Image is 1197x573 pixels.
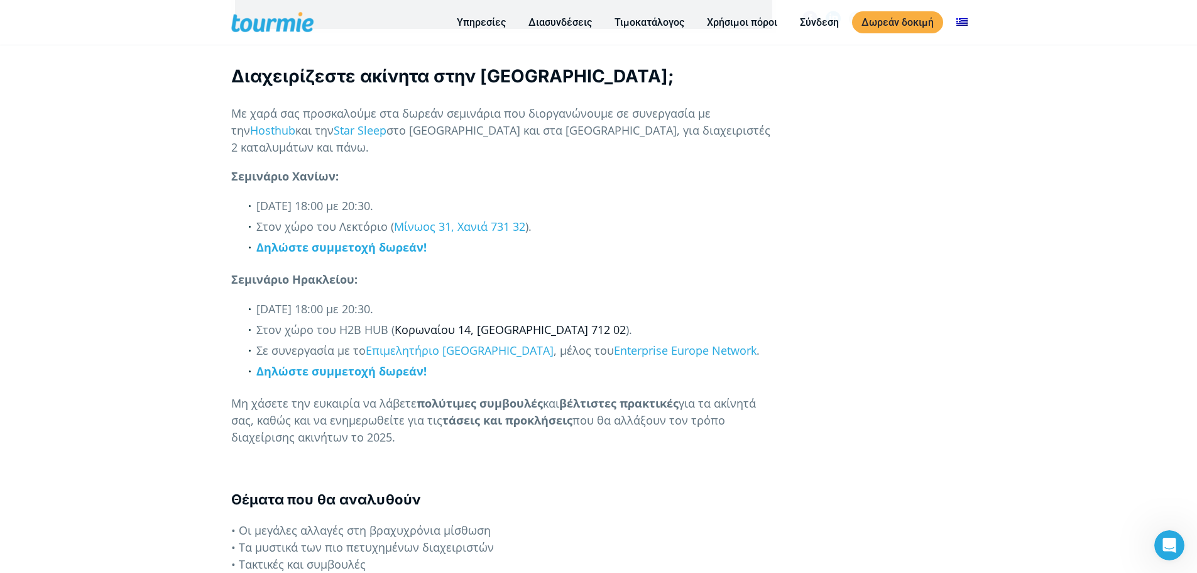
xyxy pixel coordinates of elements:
[559,396,679,411] strong: βέλτιστες πρακτικές
[231,169,339,184] strong: Σεμινάριο Χανίων:
[231,272,358,287] strong: Σεμινάριο Ηρακλείου:
[231,491,422,508] strong: Θέματα που θα αναλυθούν
[852,11,943,33] a: Δωρεάν δοκιμή
[256,197,776,218] li: [DATE] 18:00 με 20:30.
[256,301,776,321] li: [DATE] 18:00 με 20:30.
[519,14,601,30] a: Διασυνδέσεις
[417,396,543,411] strong: πολύτιμες συμβουλές
[447,14,515,30] a: Υπηρεσίες
[256,342,776,363] li: Σε συνεργασία με το , μέλος του .
[231,105,776,156] p: Με χαρά σας προσκαλούμε στα δωρεάν σεμινάρια που διοργανώνουμε σε συνεργασία με την και την στο [...
[256,218,776,239] li: Στον χώρο του Λεκτόριο ( ).
[395,322,626,337] a: Κορωναίου 14, [GEOGRAPHIC_DATA] 712 02
[697,14,787,30] a: Χρήσιμοι πόροι
[256,240,427,255] a: Δηλώστε συμμετοχή δωρεάν!
[1154,530,1184,560] iframe: Intercom live chat
[256,321,776,342] li: Στον χώρο του H2B HUB ( ).
[231,395,776,446] p: Μη χάσετε την ευκαιρία να λάβετε και για τα ακίνητά σας, καθώς και να ενημερωθείτε για τις που θα...
[605,14,694,30] a: Τιμοκατάλογος
[614,343,757,358] a: Enterprise Europe Network
[790,14,848,30] a: Σύνδεση
[256,364,427,379] a: Δηλώστε συμμετοχή δωρεάν!
[231,64,776,89] h3: Διαχειρίζεστε ακίνητα στην [GEOGRAPHIC_DATA];
[442,413,572,428] strong: τάσεις και προκλήσεις
[250,123,295,138] a: Hosthub
[394,219,525,234] a: Μίνωος 31, Χανιά 731 32
[334,123,386,138] a: Star Sleep
[366,343,554,358] a: Επιμελητήριο [GEOGRAPHIC_DATA]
